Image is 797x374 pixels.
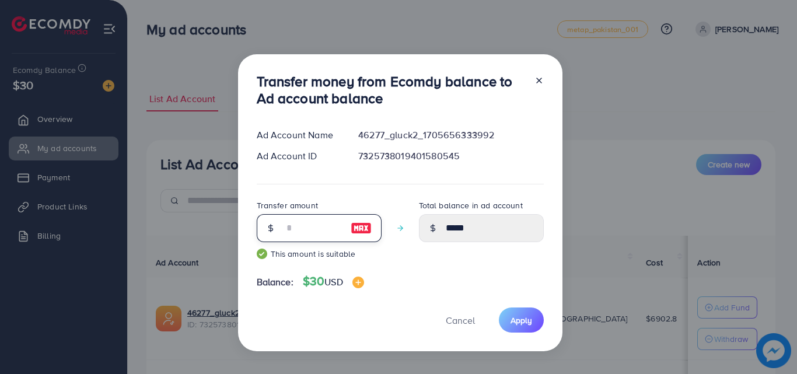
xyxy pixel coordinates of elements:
h4: $30 [303,274,364,289]
img: image [352,277,364,288]
span: USD [324,275,342,288]
div: Ad Account Name [247,128,349,142]
span: Balance: [257,275,293,289]
span: Cancel [446,314,475,327]
label: Total balance in ad account [419,200,523,211]
div: 7325738019401580545 [349,149,553,163]
img: guide [257,249,267,259]
div: Ad Account ID [247,149,349,163]
button: Cancel [431,307,490,333]
label: Transfer amount [257,200,318,211]
div: 46277_gluck2_1705656333992 [349,128,553,142]
img: image [351,221,372,235]
h3: Transfer money from Ecomdy balance to Ad account balance [257,73,525,107]
small: This amount is suitable [257,248,382,260]
button: Apply [499,307,544,333]
span: Apply [511,314,532,326]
